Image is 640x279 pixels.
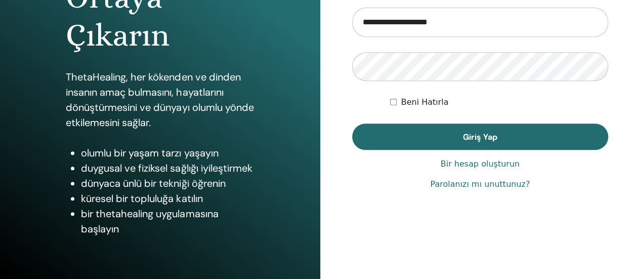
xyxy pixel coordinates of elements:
[430,179,530,189] font: Parolanızı mı unuttunuz?
[441,159,520,169] font: Bir hesap oluşturun
[66,70,253,129] font: ThetaHealing, her kökenden ve dinden insanın amaç bulmasını, hayatlarını dönüştürmesini ve dünyay...
[81,192,202,205] font: küresel bir topluluğa katılın
[401,97,448,107] font: Beni Hatırla
[441,158,520,170] a: Bir hesap oluşturun
[81,177,225,190] font: dünyaca ünlü bir tekniği öğrenin
[81,207,218,235] font: bir thetahealing uygulamasına başlayın
[81,146,218,160] font: olumlu bir yaşam tarzı yaşayın
[430,178,530,190] a: Parolanızı mı unuttunuz?
[352,124,609,150] button: Giriş Yap
[463,132,497,142] font: Giriş Yap
[81,162,252,175] font: duygusal ve fiziksel sağlığı iyileştirmek
[390,96,608,108] div: Beni süresiz olarak veya manuel olarak çıkış yapana kadar kimlik doğrulamalı tut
